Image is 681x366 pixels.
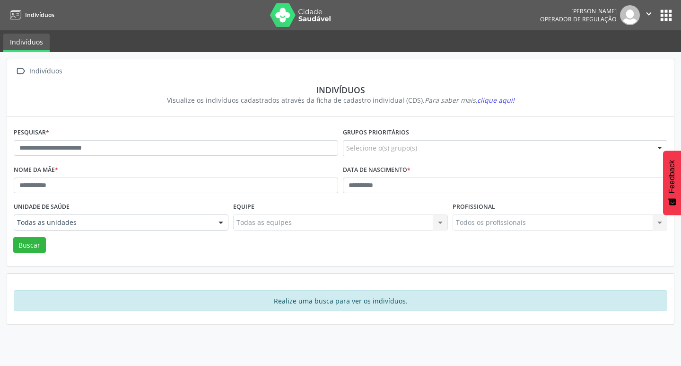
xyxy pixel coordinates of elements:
[668,160,676,193] span: Feedback
[14,163,58,178] label: Nome da mãe
[540,15,617,23] span: Operador de regulação
[640,5,658,25] button: 
[25,11,54,19] span: Indivíduos
[14,64,64,78] a:  Indivíduos
[343,163,410,178] label: Data de nascimento
[620,5,640,25] img: img
[14,200,70,214] label: Unidade de saúde
[658,7,674,24] button: apps
[17,218,209,227] span: Todas as unidades
[233,200,254,214] label: Equipe
[453,200,495,214] label: Profissional
[3,34,50,52] a: Indivíduos
[477,96,515,105] span: clique aqui!
[20,85,661,95] div: Indivíduos
[20,95,661,105] div: Visualize os indivíduos cadastrados através da ficha de cadastro individual (CDS).
[14,290,667,311] div: Realize uma busca para ver os indivíduos.
[663,151,681,215] button: Feedback - Mostrar pesquisa
[540,7,617,15] div: [PERSON_NAME]
[425,96,515,105] i: Para saber mais,
[27,64,64,78] div: Indivíduos
[14,64,27,78] i: 
[644,9,654,19] i: 
[346,143,417,153] span: Selecione o(s) grupo(s)
[13,237,46,253] button: Buscar
[343,125,409,140] label: Grupos prioritários
[14,125,49,140] label: Pesquisar
[7,7,54,23] a: Indivíduos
